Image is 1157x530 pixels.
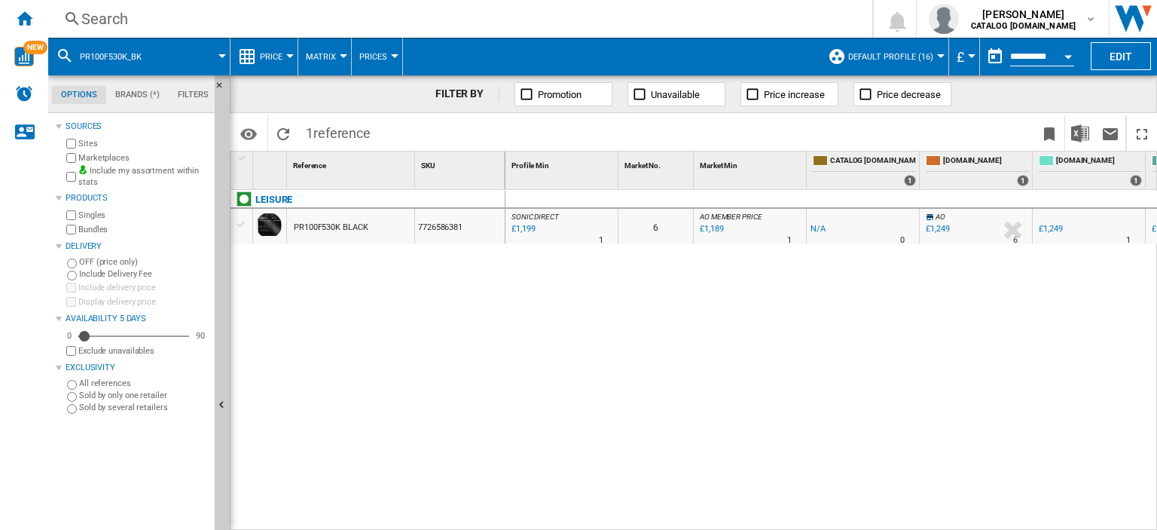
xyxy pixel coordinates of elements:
div: Last updated : Thursday, 2 October 2025 06:34 [698,222,723,237]
span: NEW [23,41,47,54]
input: Display delivery price [66,297,76,307]
input: Bundles [66,225,76,234]
button: Download in Excel [1065,115,1095,151]
div: £1,249 [926,224,949,234]
div: Sort None [621,152,693,175]
div: 0 [63,330,75,342]
div: Profile Min Sort None [508,152,618,175]
span: Price decrease [877,89,941,100]
div: Delivery Time : 1 day [599,233,603,248]
span: Profile Min [511,161,549,170]
label: Singles [78,210,209,221]
label: Include my assortment within stats [78,165,209,188]
button: Bookmark this report [1034,115,1064,151]
button: Reload [268,115,298,151]
span: SONIC DIRECT [511,213,559,221]
div: £1,249 [923,222,949,237]
button: Hide [215,75,233,103]
input: Sold by several retailers [67,404,77,414]
button: Edit [1091,42,1151,70]
label: Include delivery price [78,282,209,293]
div: Sort None [290,152,414,175]
button: Open calendar [1055,41,1082,68]
span: Promotion [538,89,582,100]
input: Include my assortment within stats [66,167,76,186]
label: Include Delivery Fee [79,268,209,280]
button: Price increase [740,82,838,106]
button: Matrix [306,38,343,75]
img: mysite-bg-18x18.png [78,165,87,174]
img: alerts-logo.svg [15,84,33,103]
div: £1,249 [1036,222,1062,237]
input: OFF (price only) [67,259,77,268]
button: Maximize [1127,115,1157,151]
input: Marketplaces [66,153,76,163]
span: 1 [298,115,378,147]
md-tab-item: Filters [169,86,218,104]
div: Availability 5 Days [66,313,209,325]
div: Products [66,192,209,204]
div: CATALOG [DOMAIN_NAME] 1 offers sold by CATALOG BEKO.UK [810,152,919,189]
div: Sort None [418,152,505,175]
span: Price [260,52,282,62]
label: Bundles [78,224,209,235]
img: wise-card.svg [14,47,34,66]
div: Sort None [256,152,286,175]
button: md-calendar [980,41,1010,72]
div: N/A [811,222,826,237]
div: 1 offers sold by AMAZON.CO.UK [1017,175,1029,186]
div: SKU Sort None [418,152,505,175]
button: Unavailable [627,82,725,106]
button: Default profile (16) [848,38,941,75]
div: Market Min Sort None [697,152,806,175]
span: CATALOG [DOMAIN_NAME] [830,155,916,168]
span: Unavailable [651,89,700,100]
input: Sold by only one retailer [67,392,77,402]
div: PR100F530K BLACK [294,210,368,245]
span: PR100F530K_BK [80,52,142,62]
div: Last updated : Thursday, 2 October 2025 12:25 [509,222,535,237]
span: Prices [359,52,387,62]
div: 1 offers sold by AO.COM [1130,175,1142,186]
span: £ [957,49,964,65]
md-menu: Currency [949,38,980,75]
button: PR100F530K_BK [80,38,157,75]
md-tab-item: Options [52,86,106,104]
input: All references [67,380,77,390]
button: Price [260,38,290,75]
div: Prices [359,38,395,75]
label: Sold by several retailers [79,402,209,413]
span: SKU [421,161,435,170]
button: Promotion [514,82,612,106]
span: Market No. [624,161,661,170]
input: Include Delivery Fee [67,271,77,280]
span: [DOMAIN_NAME] [1056,155,1142,168]
span: AO [936,213,945,221]
b: CATALOG [DOMAIN_NAME] [971,21,1076,31]
span: Default profile (16) [848,52,933,62]
img: excel-24x24.png [1071,124,1089,142]
div: Delivery Time : 1 day [1126,233,1131,248]
div: Delivery Time : 1 day [787,233,792,248]
div: Click to filter on that brand [255,191,292,209]
div: 1 offers sold by CATALOG BEKO.UK [904,175,916,186]
div: Reference Sort None [290,152,414,175]
span: reference [313,125,371,141]
md-slider: Availability [78,329,189,344]
label: All references [79,378,209,389]
div: [DOMAIN_NAME] 1 offers sold by AO.COM [1036,152,1145,189]
input: Sites [66,139,76,149]
input: Singles [66,210,76,220]
span: Matrix [306,52,336,62]
div: Default profile (16) [828,38,941,75]
label: Display delivery price [78,296,209,308]
label: Sites [78,138,209,149]
button: Options [234,120,264,147]
label: Sold by only one retailer [79,390,209,401]
button: Price decrease [853,82,951,106]
div: Delivery Time : 6 days [1013,233,1018,248]
div: Delivery Time : 0 day [900,233,905,248]
div: Sort None [508,152,618,175]
span: [PERSON_NAME] [971,7,1076,22]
